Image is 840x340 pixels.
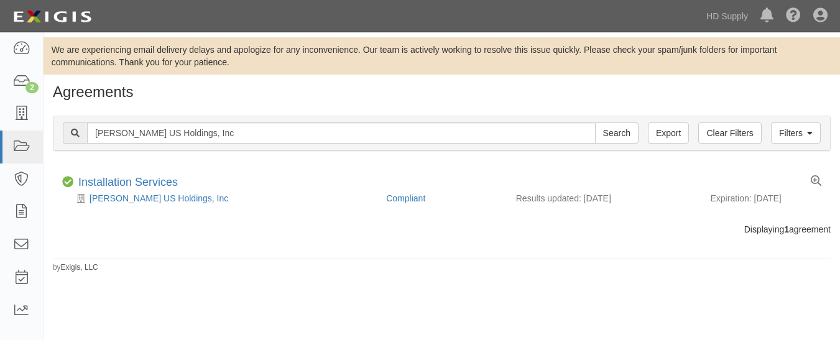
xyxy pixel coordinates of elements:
[61,263,98,272] a: Exigis, LLC
[62,192,377,204] div: Wren US Holdings, Inc
[25,82,39,93] div: 2
[698,122,761,144] a: Clear Filters
[87,122,596,144] input: Search
[62,177,73,188] i: Compliant
[700,4,754,29] a: HD Supply
[78,176,178,188] a: Installation Services
[786,9,801,24] i: Help Center - Complianz
[386,193,425,203] a: Compliant
[90,193,228,203] a: [PERSON_NAME] US Holdings, Inc
[78,176,178,190] div: Installation Services
[711,192,822,204] div: Expiration: [DATE]
[44,223,840,236] div: Displaying agreement
[811,176,821,187] a: View results summary
[44,44,840,68] div: We are experiencing email delivery delays and apologize for any inconvenience. Our team is active...
[648,122,689,144] a: Export
[9,6,95,28] img: logo-5460c22ac91f19d4615b14bd174203de0afe785f0fc80cf4dbbc73dc1793850b.png
[784,224,789,234] b: 1
[771,122,821,144] a: Filters
[516,192,692,204] div: Results updated: [DATE]
[595,122,639,144] input: Search
[53,84,831,100] h1: Agreements
[53,262,98,273] small: by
